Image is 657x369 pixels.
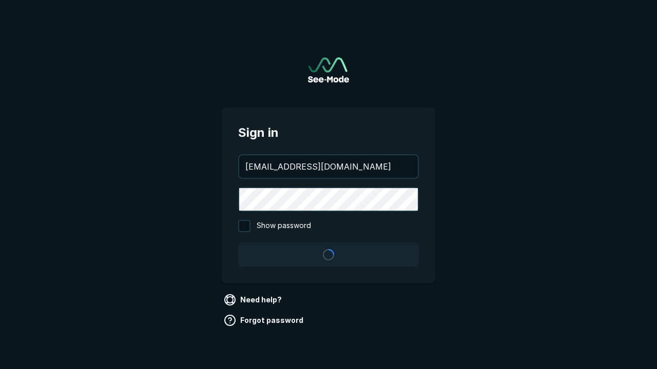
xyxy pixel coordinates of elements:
a: Forgot password [222,312,307,329]
span: Sign in [238,124,419,142]
a: Go to sign in [308,57,349,83]
a: Need help? [222,292,286,308]
span: Show password [257,220,311,232]
input: your@email.com [239,155,418,178]
img: See-Mode Logo [308,57,349,83]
